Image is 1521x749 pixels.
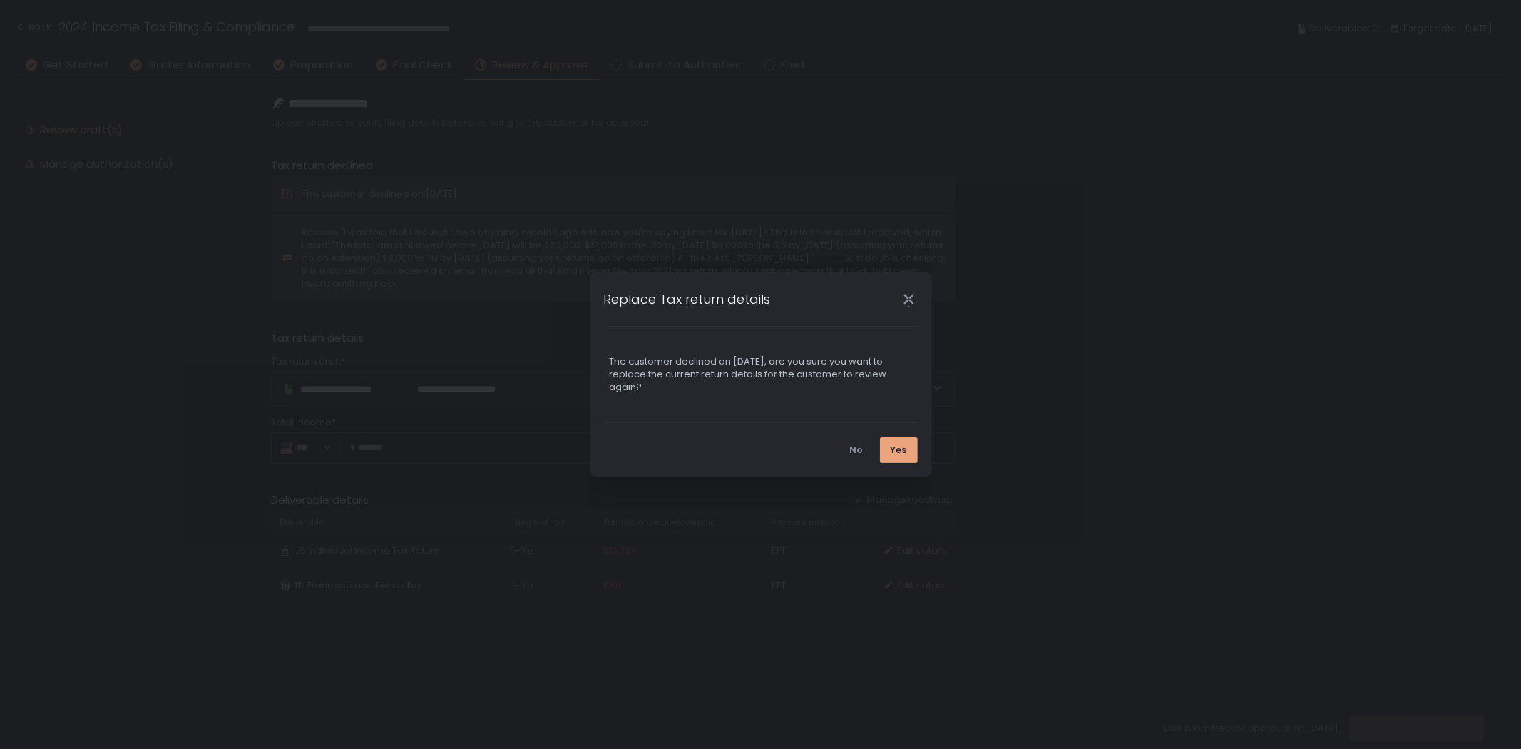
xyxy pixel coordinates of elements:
[880,437,918,463] button: Yes
[604,290,771,309] h1: Replace Tax return details
[610,355,912,394] div: The customer declined on [DATE], are you sure you want to replace the current return details for ...
[850,444,864,457] div: No
[886,291,932,307] div: Close
[839,437,874,463] button: No
[891,444,907,457] div: Yes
